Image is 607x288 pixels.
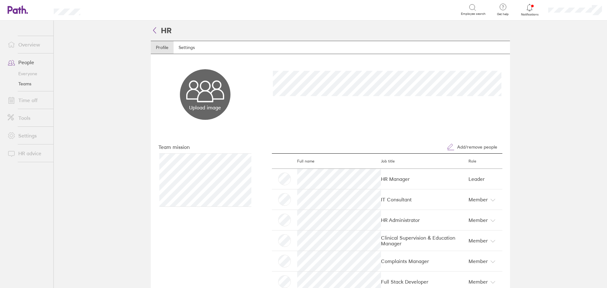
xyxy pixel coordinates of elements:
[464,214,500,226] button: Member
[381,169,464,189] td: HR Manager
[3,129,53,142] a: Settings
[469,277,488,287] span: Member
[381,189,464,210] td: IT Consultant
[457,144,497,150] span: Add/remove people
[469,194,488,205] span: Member
[3,79,53,89] a: Teams
[464,234,500,247] button: Member
[297,154,381,169] th: Full name
[469,215,488,225] span: Member
[158,144,252,150] h4: Team mission
[442,141,502,153] button: Add/remove people
[464,275,500,288] button: Member
[381,230,464,251] td: Clinical Supervision & Education Manager
[174,41,200,54] a: Settings
[3,94,53,107] a: Time off
[464,154,502,169] th: Role
[519,3,540,16] a: Notifications
[381,210,464,230] td: HR Administrator
[381,154,464,169] th: Job title
[464,193,500,206] button: Member
[3,69,53,79] a: Everyone
[461,12,486,16] span: Employee search
[151,26,172,35] span: HR
[3,38,53,51] a: Overview
[151,41,174,54] a: Profile
[3,147,53,160] a: HR advice
[469,236,488,246] span: Member
[381,251,464,272] td: Complaints Manager
[464,255,500,267] button: Member
[464,176,485,182] span: Leader
[97,7,113,12] div: Search
[3,56,53,69] a: People
[3,112,53,124] a: Tools
[519,13,540,16] span: Notifications
[469,256,488,266] span: Member
[493,12,513,16] span: Get help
